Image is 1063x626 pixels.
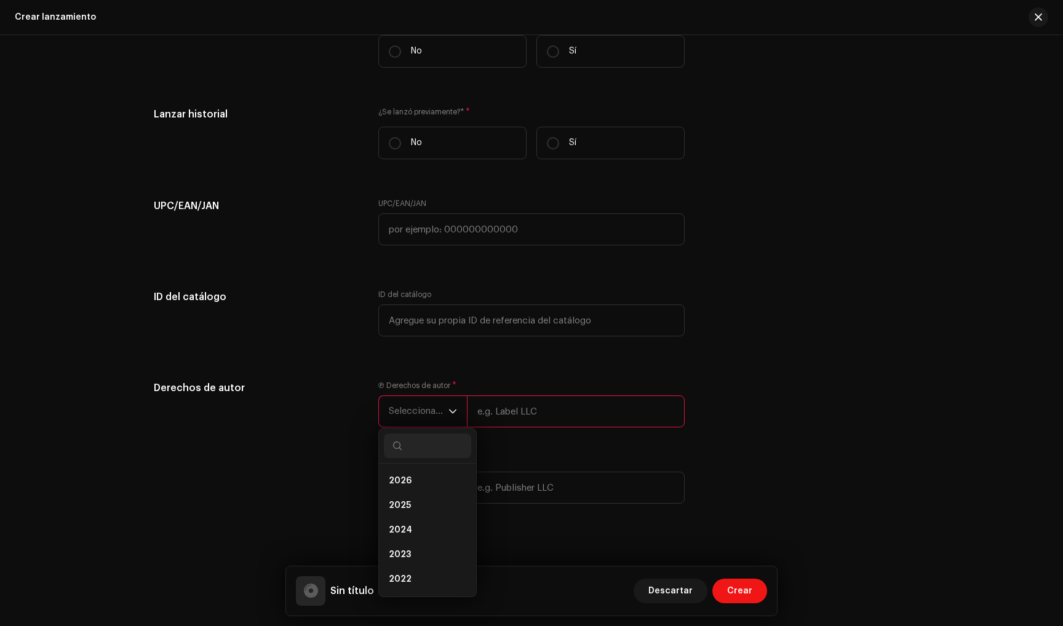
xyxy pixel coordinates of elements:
[467,472,685,504] input: e.g. Publisher LLC
[154,290,359,304] h5: ID del catálogo
[154,107,359,122] h5: Lanzar historial
[634,579,707,603] button: Descartar
[384,518,471,542] li: 2024
[378,432,685,442] span: Este campo es obligatorio.
[384,542,471,567] li: 2023
[384,493,471,518] li: 2025
[411,45,422,58] p: No
[467,395,685,427] input: e.g. Label LLC
[154,199,359,213] h5: UPC/EAN/JAN
[378,199,426,208] label: UPC/EAN/JAN
[378,381,456,390] label: Ⓟ Derechos de autor
[378,107,685,117] label: ¿Se lanzó previamente?*
[448,396,457,427] div: dropdown trigger
[384,567,471,592] li: 2022
[378,213,685,245] input: por ejemplo: 000000000000
[378,290,431,299] label: ID del catálogo
[389,499,411,512] span: 2025
[330,584,374,598] h5: Sin título
[569,45,576,58] p: Sí
[154,381,359,395] h5: Derechos de autor
[569,137,576,149] p: Sí
[389,475,412,487] span: 2026
[389,549,411,561] span: 2023
[389,573,412,585] span: 2022
[378,304,685,336] input: Agregue su propia ID de referencia del catálogo
[712,579,767,603] button: Crear
[411,137,422,149] p: No
[727,579,752,603] span: Crear
[389,396,448,427] span: Seleccionar año
[648,579,693,603] span: Descartar
[384,469,471,493] li: 2026
[389,524,412,536] span: 2024
[384,592,471,616] li: 2021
